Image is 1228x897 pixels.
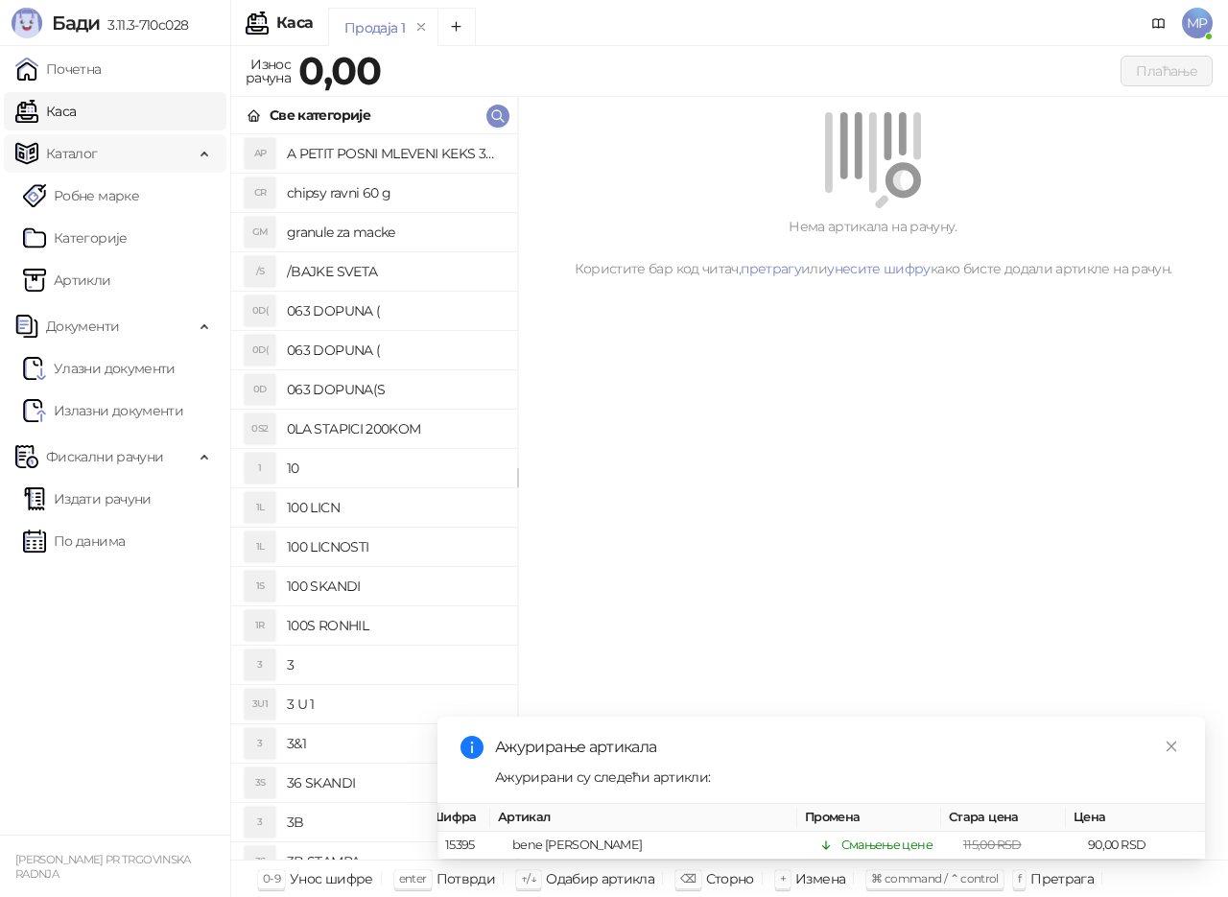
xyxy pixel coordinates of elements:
[245,453,275,484] div: 1
[245,767,275,798] div: 3S
[287,453,502,484] h4: 10
[270,105,370,126] div: Све категорије
[15,853,191,881] small: [PERSON_NAME] PR TRGOVINSKA RADNJA
[287,689,502,720] h4: 3 U 1
[827,260,931,277] a: унесите шифру
[287,138,502,169] h4: A PETIT POSNI MLEVENI KEKS 300G
[245,413,275,444] div: 0S2
[490,804,797,832] th: Артикал
[23,349,176,388] a: Ulazni dokumentiУлазни документи
[795,866,845,891] div: Измена
[263,871,280,885] span: 0-9
[245,610,275,641] div: 1R
[541,216,1205,279] div: Нема артикала на рачуну. Користите бар код читач, или како бисте додали артикле на рачун.
[245,689,275,720] div: 3U1
[1182,8,1213,38] span: MP
[287,610,502,641] h4: 100S RONHIL
[46,307,119,345] span: Документи
[287,374,502,405] h4: 063 DOPUNA(S
[15,50,102,88] a: Почетна
[287,177,502,208] h4: chipsy ravni 60 g
[52,12,100,35] span: Бади
[245,335,275,366] div: 0D(
[1080,832,1205,860] td: 90,00 RSD
[437,8,476,46] button: Add tab
[15,92,76,130] a: Каса
[287,217,502,248] h4: granule za macke
[287,531,502,562] h4: 100 LICNOSTI
[871,871,999,885] span: ⌘ command / ⌃ control
[437,866,496,891] div: Потврди
[245,177,275,208] div: CR
[245,492,275,523] div: 1L
[495,767,1182,788] div: Ажурирани су следећи артикли:
[245,256,275,287] div: /S
[287,413,502,444] h4: 0LA STAPICI 200KOM
[1161,736,1182,757] a: Close
[1066,804,1191,832] th: Цена
[287,846,502,877] h4: 3B STAMPA
[276,15,313,31] div: Каса
[399,871,427,885] span: enter
[941,804,1066,832] th: Стара цена
[231,134,517,860] div: grid
[780,871,786,885] span: +
[344,17,405,38] div: Продаја 1
[245,649,275,680] div: 3
[437,832,505,860] td: 15395
[23,177,139,215] a: Робне марке
[797,804,941,832] th: Промена
[23,391,183,430] a: Излазни документи
[1018,871,1021,885] span: f
[100,16,188,34] span: 3.11.3-710c028
[46,134,98,173] span: Каталог
[23,480,152,518] a: Издати рачуни
[287,256,502,287] h4: /BAJKE SVETA
[741,260,801,277] a: претрагу
[245,571,275,602] div: 1S
[287,492,502,523] h4: 100 LICN
[521,871,536,885] span: ↑/↓
[242,52,295,90] div: Износ рачуна
[23,522,125,560] a: По данима
[1121,56,1213,86] button: Плаћање
[680,871,696,885] span: ⌫
[290,866,373,891] div: Унос шифре
[460,736,484,759] span: info-circle
[245,374,275,405] div: 0D
[287,807,502,838] h4: 3B
[505,832,812,860] td: bene [PERSON_NAME]
[1030,866,1094,891] div: Претрага
[963,838,1022,852] span: 115,00 RSD
[12,8,42,38] img: Logo
[495,736,1182,759] div: Ажурирање артикала
[706,866,754,891] div: Сторно
[245,138,275,169] div: AP
[1165,740,1178,753] span: close
[841,836,933,855] div: Смањење цене
[245,728,275,759] div: 3
[1144,8,1174,38] a: Документација
[23,261,111,299] a: ArtikliАртикли
[287,728,502,759] h4: 3&1
[245,217,275,248] div: GM
[46,437,163,476] span: Фискални рачуни
[287,767,502,798] h4: 36 SKANDI
[245,531,275,562] div: 1L
[245,846,275,877] div: 3S
[287,335,502,366] h4: 063 DOPUNA (
[298,47,381,94] strong: 0,00
[23,219,128,257] a: Категорије
[546,866,654,891] div: Одабир артикла
[423,804,490,832] th: Шифра
[245,295,275,326] div: 0D(
[287,649,502,680] h4: 3
[245,807,275,838] div: 3
[287,571,502,602] h4: 100 SKANDI
[287,295,502,326] h4: 063 DOPUNA (
[409,19,434,35] button: remove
